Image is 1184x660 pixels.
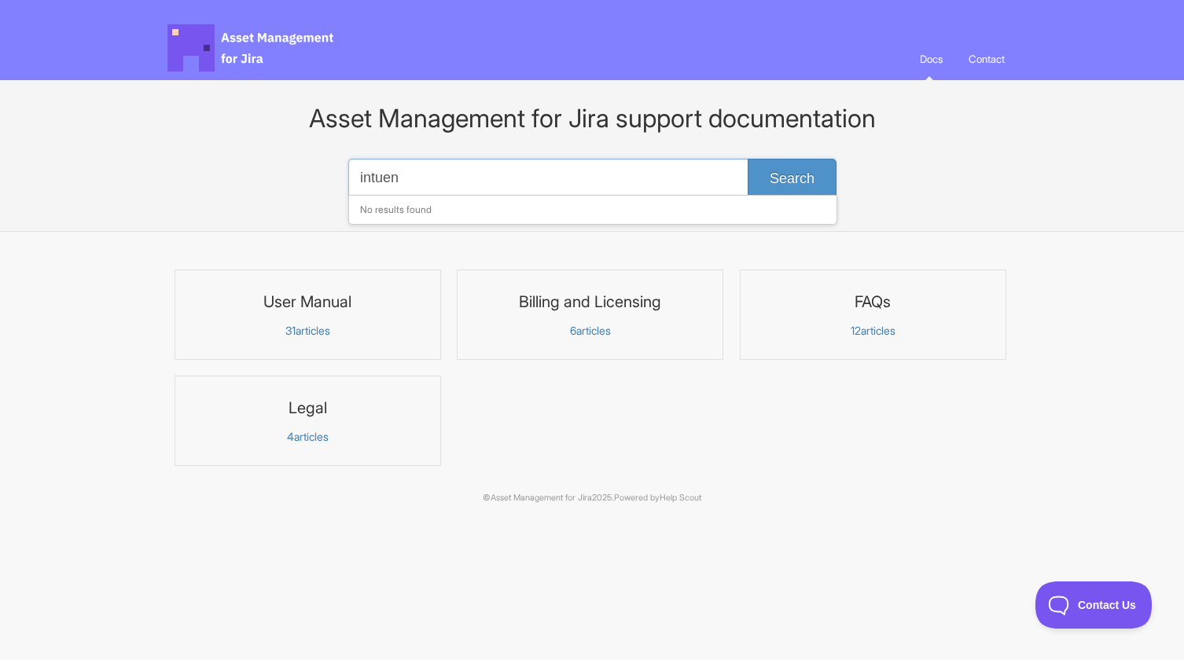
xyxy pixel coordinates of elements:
[467,324,713,338] p: articles
[167,24,336,71] span: Asset Management for Jira Docs
[770,170,814,186] span: Search
[185,291,431,312] h3: User Manual
[491,493,592,503] a: Asset Management for Jira
[570,324,576,337] span: 6
[349,200,837,220] li: No results found
[614,493,701,503] span: Powered by
[660,493,701,503] a: Help Scout
[750,291,996,312] h3: FAQs
[1035,581,1153,629] iframe: Toggle Customer Support
[167,491,1017,505] p: © 2025.
[185,398,431,418] h3: Legal
[908,38,954,80] a: Docs
[185,324,431,338] p: articles
[348,159,836,198] input: Search the knowledge base
[457,269,723,360] a: Billing and Licensing 6articles
[851,324,861,337] span: 12
[750,324,996,338] p: articles
[285,324,296,337] span: 31
[185,430,431,444] p: articles
[748,159,837,198] button: Search
[287,430,294,443] span: 4
[175,376,441,466] a: Legal 4articles
[175,269,441,360] a: User Manual 31articles
[740,269,1006,360] a: FAQs 12articles
[957,38,1017,80] a: Contact
[467,291,713,312] h3: Billing and Licensing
